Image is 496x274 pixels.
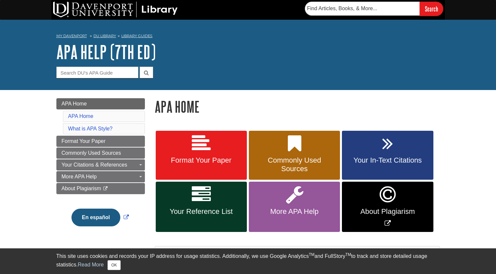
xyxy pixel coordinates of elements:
[156,182,247,232] a: Your Reference List
[56,171,145,182] a: More APA Help
[68,126,113,131] a: What is APA Style?
[305,2,420,15] input: Find Articles, Books, & More...
[305,2,443,16] form: Searches DU Library's articles, books, and more
[249,131,340,180] a: Commonly Used Sources
[56,136,145,147] a: Format Your Paper
[161,207,242,216] span: Your Reference List
[62,150,121,156] span: Commonly Used Sources
[62,101,87,106] span: APA Home
[56,98,145,238] div: Guide Page Menu
[56,252,440,270] div: This site uses cookies and records your IP address for usage statistics. Additionally, we use Goo...
[56,183,145,194] a: About Plagiarism
[62,186,101,191] span: About Plagiarism
[346,252,351,257] sup: TM
[70,215,130,220] a: Link opens in new window
[420,2,443,16] input: Search
[56,148,145,159] a: Commonly Used Sources
[108,260,120,270] button: Close
[93,34,116,38] a: DU Library
[62,174,97,179] span: More APA Help
[347,156,428,165] span: Your In-Text Citations
[78,262,104,267] a: Read More
[103,187,108,191] i: This link opens in a new window
[155,98,440,115] h1: APA Home
[62,162,127,168] span: Your Citations & References
[53,2,178,17] img: DU Library
[56,32,440,42] nav: breadcrumb
[56,159,145,171] a: Your Citations & References
[156,131,247,180] a: Format Your Paper
[254,156,335,173] span: Commonly Used Sources
[68,113,93,119] a: APA Home
[56,98,145,109] a: APA Home
[249,182,340,232] a: More APA Help
[155,246,440,264] h2: What is APA Style?
[254,207,335,216] span: More APA Help
[56,67,138,78] input: Search DU's APA Guide
[56,33,87,39] a: My Davenport
[347,207,428,216] span: About Plagiarism
[309,252,314,257] sup: TM
[62,138,106,144] span: Format Your Paper
[161,156,242,165] span: Format Your Paper
[342,131,433,180] a: Your In-Text Citations
[342,182,433,232] a: Link opens in new window
[71,209,120,226] button: En español
[56,42,156,62] a: APA Help (7th Ed)
[121,34,152,38] a: Library Guides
